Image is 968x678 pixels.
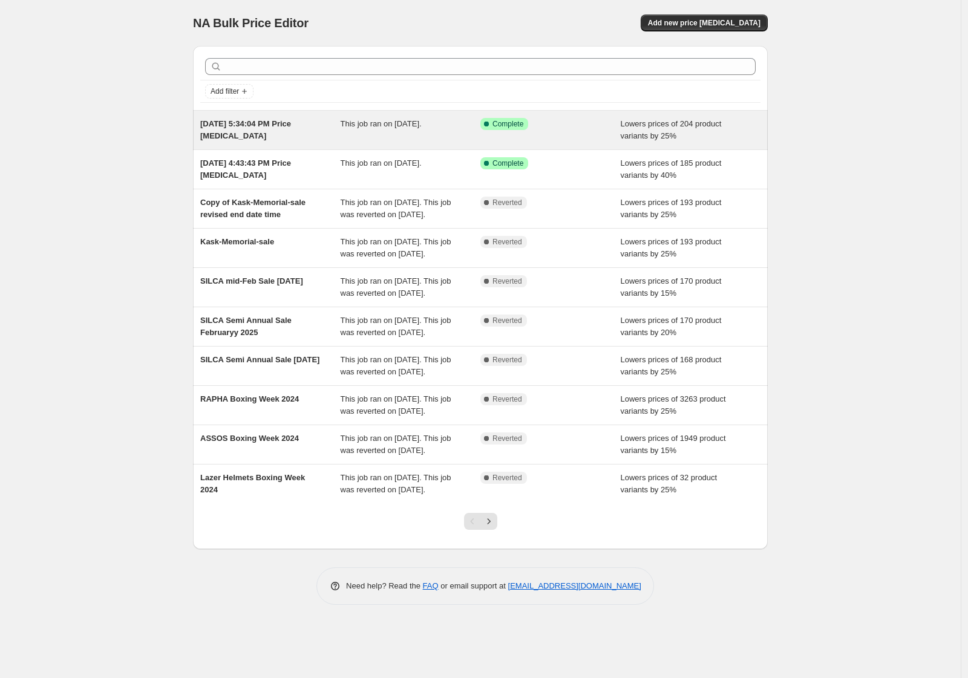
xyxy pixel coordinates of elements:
[200,276,303,285] span: SILCA mid-Feb Sale [DATE]
[341,198,451,219] span: This job ran on [DATE]. This job was reverted on [DATE].
[341,434,451,455] span: This job ran on [DATE]. This job was reverted on [DATE].
[641,15,768,31] button: Add new price [MEDICAL_DATA]
[341,316,451,337] span: This job ran on [DATE]. This job was reverted on [DATE].
[341,158,422,168] span: This job ran on [DATE].
[492,198,522,207] span: Reverted
[200,198,306,219] span: Copy of Kask-Memorial-sale revised end date time
[341,237,451,258] span: This job ran on [DATE]. This job was reverted on [DATE].
[346,581,423,590] span: Need help? Read the
[423,581,439,590] a: FAQ
[621,394,726,416] span: Lowers prices of 3263 product variants by 25%
[508,581,641,590] a: [EMAIL_ADDRESS][DOMAIN_NAME]
[200,316,292,337] span: SILCA Semi Annual Sale Februaryy 2025
[492,276,522,286] span: Reverted
[341,355,451,376] span: This job ran on [DATE]. This job was reverted on [DATE].
[492,434,522,443] span: Reverted
[621,119,722,140] span: Lowers prices of 204 product variants by 25%
[341,119,422,128] span: This job ran on [DATE].
[439,581,508,590] span: or email support at
[200,434,299,443] span: ASSOS Boxing Week 2024
[492,237,522,247] span: Reverted
[200,158,291,180] span: [DATE] 4:43:43 PM Price [MEDICAL_DATA]
[464,513,497,530] nav: Pagination
[621,355,722,376] span: Lowers prices of 168 product variants by 25%
[621,198,722,219] span: Lowers prices of 193 product variants by 25%
[492,355,522,365] span: Reverted
[621,434,726,455] span: Lowers prices of 1949 product variants by 15%
[492,158,523,168] span: Complete
[492,473,522,483] span: Reverted
[621,237,722,258] span: Lowers prices of 193 product variants by 25%
[648,18,760,28] span: Add new price [MEDICAL_DATA]
[200,237,274,246] span: Kask-Memorial-sale
[200,355,319,364] span: SILCA Semi Annual Sale [DATE]
[211,86,239,96] span: Add filter
[492,394,522,404] span: Reverted
[621,473,718,494] span: Lowers prices of 32 product variants by 25%
[341,473,451,494] span: This job ran on [DATE]. This job was reverted on [DATE].
[341,276,451,298] span: This job ran on [DATE]. This job was reverted on [DATE].
[480,513,497,530] button: Next
[621,276,722,298] span: Lowers prices of 170 product variants by 15%
[200,119,291,140] span: [DATE] 5:34:04 PM Price [MEDICAL_DATA]
[621,158,722,180] span: Lowers prices of 185 product variants by 40%
[200,394,299,403] span: RAPHA Boxing Week 2024
[200,473,305,494] span: Lazer Helmets Boxing Week 2024
[492,316,522,325] span: Reverted
[492,119,523,129] span: Complete
[205,84,253,99] button: Add filter
[193,16,309,30] span: NA Bulk Price Editor
[341,394,451,416] span: This job ran on [DATE]. This job was reverted on [DATE].
[621,316,722,337] span: Lowers prices of 170 product variants by 20%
